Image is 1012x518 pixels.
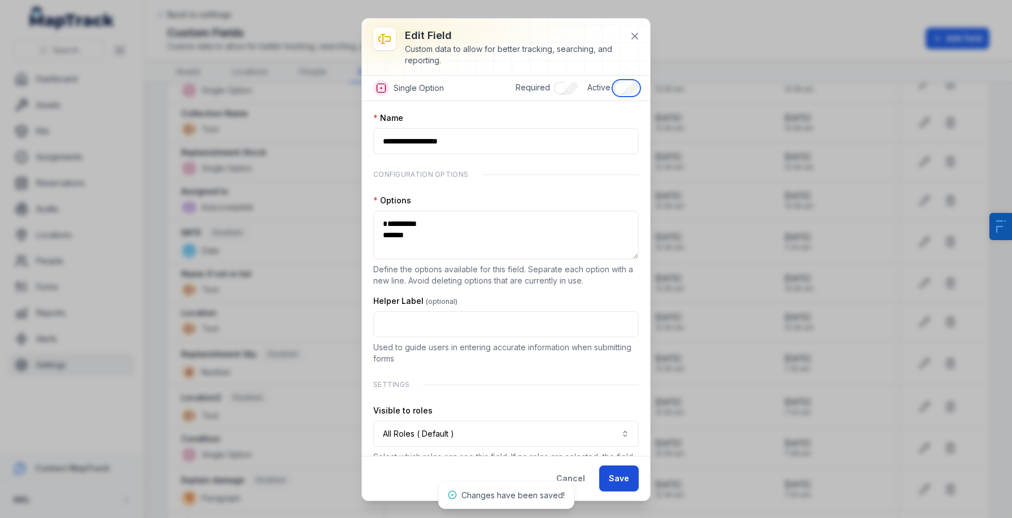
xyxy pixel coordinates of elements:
textarea: :r49:-form-item-label [373,211,639,259]
div: Settings [373,373,639,396]
span: Changes have been saved! [461,490,565,500]
input: :r4a:-form-item-label [373,311,639,337]
span: Required [516,82,550,92]
label: Options [373,195,411,206]
label: Name [373,112,403,124]
span: Single Option [394,82,444,94]
button: Cancel [547,465,595,491]
div: Configuration Options [373,163,639,186]
h3: Edit field [405,28,621,43]
p: Define the options available for this field. Separate each option with a new line. Avoid deleting... [373,264,639,286]
label: Visible to roles [373,405,433,416]
p: Used to guide users in entering accurate information when submitting forms [373,342,639,364]
button: All Roles ( Default ) [373,421,639,447]
input: :r48:-form-item-label [373,128,639,154]
span: Active [587,82,610,92]
div: Custom data to allow for better tracking, searching, and reporting. [405,43,621,66]
p: Select which roles can see this field. If no roles are selected, the field will be visible to all... [373,451,639,474]
button: Save [599,465,639,491]
label: Helper Label [373,295,457,307]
